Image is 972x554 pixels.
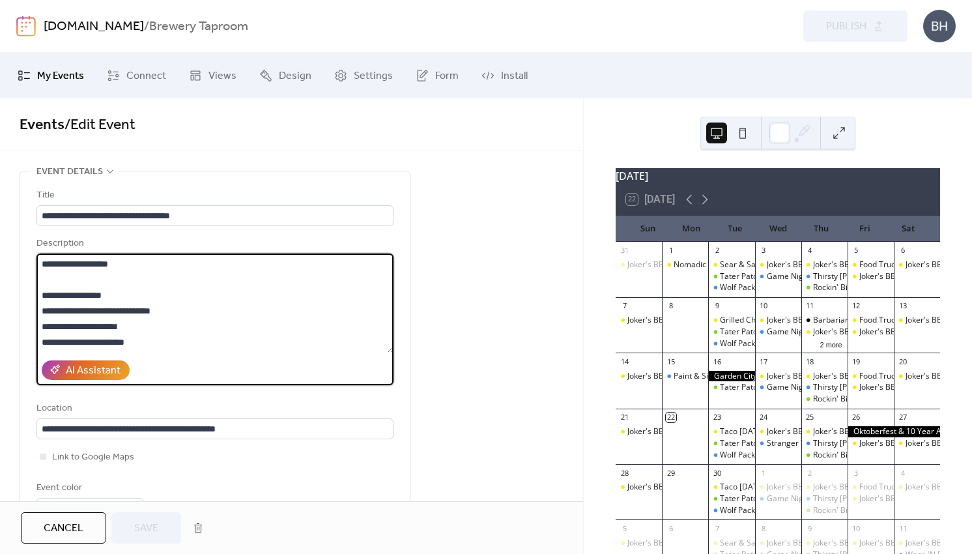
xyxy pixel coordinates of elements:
div: Joker's BBQ [616,538,662,549]
div: Joker's BBQ [801,371,848,382]
div: 17 [759,357,769,366]
div: Wolf Pack Running Club [720,282,805,293]
div: Joker's BBQ [801,538,848,549]
div: Joker's BBQ [848,438,894,449]
div: Joker's BBQ [616,315,662,326]
a: Form [406,58,468,93]
div: Wolf Pack Running Club [720,505,805,516]
div: 3 [759,246,769,255]
div: Tater Patch Tuesday [708,382,754,393]
div: Joker's BBQ [627,259,670,270]
div: Taco [DATE] [720,426,765,437]
div: 28 [620,468,629,478]
div: Stranger Things Trivia [755,438,801,449]
div: 18 [805,357,815,366]
div: Nomadic Oven Food Truck [674,259,769,270]
div: Rockin' Bingo! [813,450,863,461]
span: Design [279,68,311,84]
div: Title [36,188,391,203]
div: Joker's BBQ [894,438,940,449]
div: 10 [851,523,861,533]
div: Joker's BBQ [616,259,662,270]
div: Joker's BBQ [755,538,801,549]
div: Joker's BBQ [813,538,855,549]
div: Wolf Pack Running Club [708,450,754,461]
div: Joker's BBQ [627,371,670,382]
div: Rockin' Bingo! [813,505,863,516]
div: 13 [898,301,908,311]
div: Food Truck Fridays [859,315,927,326]
div: 12 [851,301,861,311]
div: Sat [886,216,930,242]
div: Joker's BBQ [859,382,902,393]
div: Thirsty Thor's Days: Live music & new beers on draft [801,271,848,282]
div: 27 [898,413,908,422]
div: Game Night Live Trivia [767,327,849,338]
div: Joker's BBQ [813,327,855,338]
div: Joker's BBQ [767,371,809,382]
div: Grilled Cheese Night w/ Melt [708,315,754,326]
div: Sear & Savor [708,538,754,549]
div: Joker's BBQ [627,426,670,437]
div: Tater Patch [DATE] [720,382,789,393]
div: Tater Patch Tuesday [708,271,754,282]
div: 5 [851,246,861,255]
span: Install [501,68,528,84]
a: [DOMAIN_NAME] [44,14,144,39]
div: Joker's BBQ [801,482,848,493]
a: Settings [324,58,403,93]
div: Wolf Pack Running Club [708,505,754,516]
span: My Events [37,68,84,84]
div: Joker's BBQ [894,482,940,493]
div: 30 [712,468,722,478]
div: Joker's BBQ [906,259,948,270]
div: 21 [620,413,629,422]
div: Food Truck Fridays [859,482,927,493]
div: Joker's BBQ [894,538,940,549]
span: Link to Google Maps [52,450,134,465]
span: Cancel [44,521,83,536]
div: Rockin' Bingo! [801,505,848,516]
div: Joker's BBQ [859,327,902,338]
div: Joker's BBQ [894,259,940,270]
div: 1 [666,246,676,255]
span: Settings [354,68,393,84]
span: / Edit Event [64,111,136,139]
div: Joker's BBQ [616,482,662,493]
div: Rockin' Bingo! [801,394,848,405]
div: Joker's BBQ [767,315,809,326]
div: 9 [805,523,815,533]
div: 6 [898,246,908,255]
div: Joker's BBQ [906,315,948,326]
div: Sun [626,216,670,242]
div: Game Night Live Trivia [755,382,801,393]
div: Nomadic Oven Food Truck [662,259,708,270]
div: Thirsty Thor's Days: Live music & new beers on draft [801,382,848,393]
div: Game Night Live Trivia [767,382,849,393]
div: Joker's BBQ [813,426,855,437]
div: Fri [843,216,887,242]
div: Game Night Live Trivia [755,327,801,338]
div: AI Assistant [66,363,121,379]
div: Tater Patch Tuesday [708,493,754,504]
div: 4 [805,246,815,255]
button: Cancel [21,512,106,544]
div: 2 [712,246,722,255]
div: Wolf Pack Running Club [720,338,805,349]
div: Joker's BBQ [906,538,948,549]
span: Views [208,68,236,84]
div: Thu [799,216,843,242]
div: Food Truck Fridays [859,371,927,382]
div: Sear & Savor [720,538,767,549]
div: Rockin' Bingo! [801,450,848,461]
div: Wed [756,216,800,242]
div: Wolf Pack Running Club [708,338,754,349]
div: Wolf Pack Running Club [708,282,754,293]
div: 20 [898,357,908,366]
div: Wolf Pack Running Club [720,450,805,461]
div: Joker's BBQ [801,426,848,437]
button: AI Assistant [42,360,130,380]
div: Grilled Cheese Night w/ Melt [720,315,823,326]
div: Game Night Live Trivia [755,271,801,282]
div: Joker's BBQ [627,482,670,493]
